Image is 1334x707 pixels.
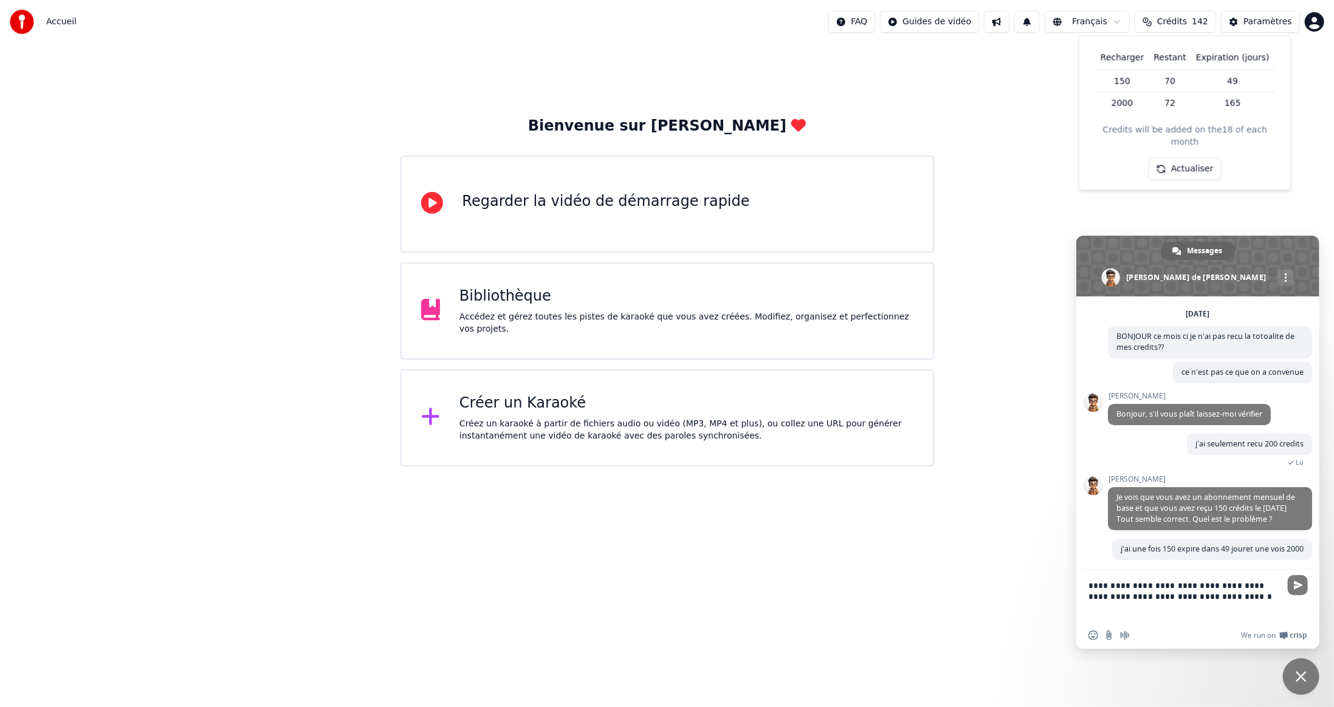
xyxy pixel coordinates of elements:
div: [DATE] [1186,310,1210,318]
span: j'ai seulement recu 200 credits [1195,439,1304,449]
span: Envoyer [1288,575,1308,595]
td: 72 [1149,92,1191,114]
span: We run on [1241,630,1276,640]
span: Crisp [1290,630,1307,640]
span: [PERSON_NAME] [1108,475,1312,483]
span: Je vois que vous avez un abonnement mensuel de base et que vous avez reçu 150 crédits le [DATE] T... [1116,492,1295,524]
span: Insérer un emoji [1088,630,1098,640]
div: Créer un Karaoké [459,394,913,413]
div: Créez un karaoké à partir de fichiers audio ou vidéo (MP3, MP4 et plus), ou collez une URL pour g... [459,418,913,442]
button: Crédits142 [1135,11,1216,33]
textarea: Entrez votre message... [1088,570,1283,622]
div: Bienvenue sur [PERSON_NAME] [528,117,806,136]
td: 150 [1096,70,1149,92]
div: Regarder la vidéo de démarrage rapide [462,192,750,211]
th: Restant [1149,46,1191,70]
div: Accédez et gérez toutes les pistes de karaoké que vous avez créées. Modifiez, organisez et perfec... [459,311,913,335]
button: Actualiser [1149,159,1221,180]
span: BONJOUR ce mois ci je n'ai pas recu la totoalite de mes credits?? [1116,331,1294,352]
th: Recharger [1096,46,1149,70]
img: youka [10,10,34,34]
span: Crédits [1157,16,1187,28]
span: j'ai une fois 150 expire dans 49 jouret une vois 2000 [1121,544,1304,554]
span: Bonjour, s'il vous plaît laissez-moi vérifier [1116,409,1262,419]
button: Guides de vidéo [880,11,979,33]
div: Paramètres [1243,16,1292,28]
a: We run onCrisp [1241,630,1307,640]
td: 70 [1149,70,1191,92]
nav: breadcrumb [46,16,77,28]
span: Accueil [46,16,77,28]
button: Paramètres [1221,11,1300,33]
a: Messages [1161,242,1235,260]
span: [PERSON_NAME] [1108,392,1271,400]
div: Credits will be added on the 18 of each month [1089,125,1281,149]
span: Messages [1188,242,1223,260]
a: Fermer le chat [1283,658,1319,695]
td: 2000 [1096,92,1149,114]
td: 165 [1191,92,1274,114]
th: Expiration (jours) [1191,46,1274,70]
span: Message audio [1120,630,1130,640]
td: 49 [1191,70,1274,92]
span: Envoyer un fichier [1104,630,1114,640]
span: 142 [1192,16,1208,28]
div: Bibliothèque [459,287,913,306]
span: Lu [1296,458,1304,466]
button: FAQ [828,11,875,33]
span: ce n'est pas ce que on a convenue [1181,367,1304,377]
